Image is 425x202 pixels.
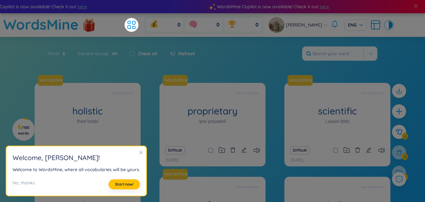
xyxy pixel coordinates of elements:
span: Refresh [178,50,195,57]
span: 6 [60,50,65,57]
img: flashSalesIcon.a7f4f837.png [83,15,95,34]
h1: scientific [284,106,390,117]
a: WordsMine [162,77,188,83]
span: All [109,51,117,56]
span: edit [366,147,372,153]
input: Search your word [302,47,363,61]
img: avatar [269,17,284,33]
button: Start now! [109,179,140,189]
h1: proprietary [159,106,266,117]
span: here [77,3,87,10]
h1: /həʊˈlɪstɪk/ [77,118,98,125]
div: No, thanks [13,179,35,189]
p: [DATE] [291,157,303,163]
button: Difficult [165,146,185,154]
a: WordsMine [287,77,313,83]
span: close [139,150,143,155]
p: [DATE] [166,157,178,163]
a: WordsMine [37,77,64,83]
span: Start now! [115,182,133,187]
button: delete [230,146,236,155]
h2: Welcome , [PERSON_NAME] ! [13,153,140,163]
button: edit [366,146,372,155]
a: WordsMine [3,13,79,36]
a: WordsMine [38,75,65,86]
div: Welcome to WordsMine, where all vocabularies will be yours. [13,166,140,173]
span: [PERSON_NAME] [286,21,322,28]
a: WordsMine [288,75,315,86]
h1: /ˌsaɪənˈtɪfɪk/ [325,118,350,125]
span: here [319,3,329,10]
span: delete [230,147,236,153]
h1: holistic [35,106,141,117]
a: WordsMine [162,171,188,177]
h1: /prəˈpraɪəteri/ [199,118,226,125]
button: delete [355,146,361,155]
span: / 100 words [18,125,29,136]
button: Difficult [290,146,310,154]
span: delete [355,147,361,153]
label: Check all [138,50,157,57]
a: WordsMine [163,169,190,180]
div: Total : [48,47,71,60]
span: edit [241,147,247,153]
span: 0 [255,21,259,28]
span: ENG [348,22,363,28]
button: edit [241,146,247,155]
a: WordsMine [163,75,190,86]
span: plus [395,107,403,115]
span: 0 [177,21,181,28]
a: avatar [269,17,286,33]
span: 0 [216,21,220,28]
h3: 6 [16,124,31,136]
div: Current Group : [71,47,124,60]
